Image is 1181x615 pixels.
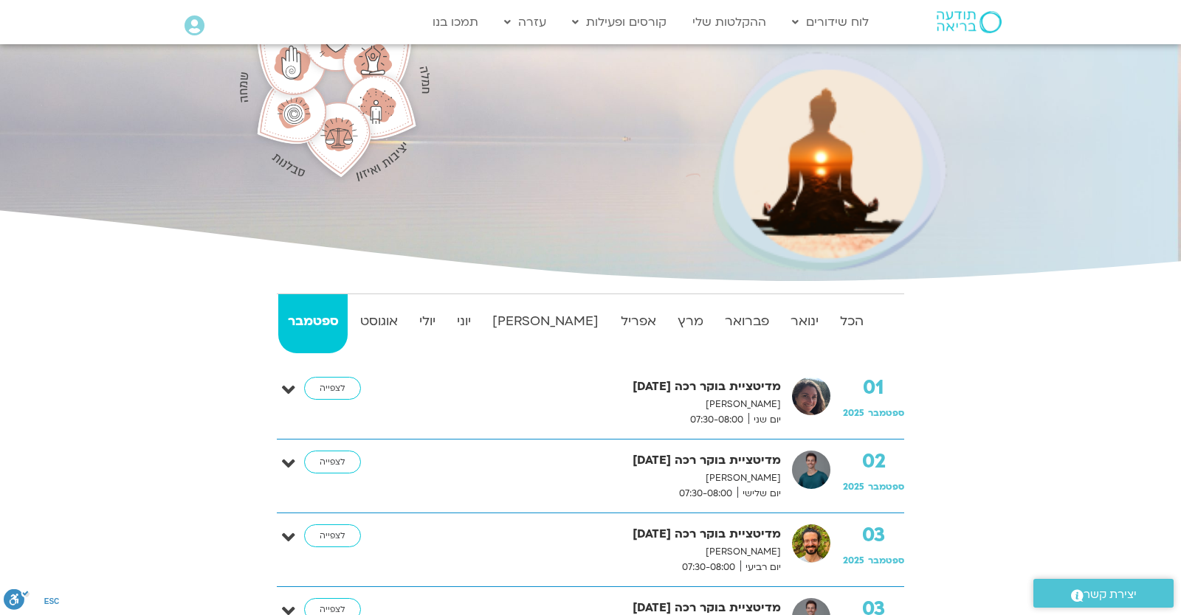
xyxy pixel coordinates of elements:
span: 2025 [843,555,864,566]
span: ספטמבר [868,555,904,566]
span: ספטמבר [868,481,904,493]
span: יום רביעי [740,560,781,575]
strong: מדיטציית בוקר רכה [DATE] [393,377,781,397]
strong: מדיטציית בוקר רכה [DATE] [393,451,781,470]
a: הכל [831,294,873,353]
a: לצפייה [304,524,361,548]
a: לוח שידורים [785,8,876,36]
p: [PERSON_NAME] [393,544,781,560]
a: ינואר [782,294,828,353]
strong: אוגוסט [351,310,407,333]
strong: מרץ [668,310,712,333]
a: יצירת קשר [1033,579,1174,608]
a: אפריל [611,294,665,353]
strong: יולי [410,310,444,333]
strong: יוני [448,310,481,333]
span: 07:30-08:00 [674,486,737,501]
a: מרץ [668,294,712,353]
a: אוגוסט [351,294,407,353]
strong: אפריל [611,310,665,333]
strong: 03 [843,524,904,546]
a: יוני [448,294,481,353]
strong: ינואר [782,310,828,333]
a: יולי [410,294,444,353]
a: ספטמבר [278,294,348,353]
strong: הכל [831,310,873,333]
strong: [PERSON_NAME] [483,310,608,333]
span: 2025 [843,407,864,419]
span: יצירת קשר [1084,585,1137,605]
span: יום שני [748,412,781,428]
span: ספטמבר [868,407,904,419]
a: עזרה [497,8,554,36]
a: פברואר [715,294,778,353]
span: 2025 [843,481,864,493]
span: 07:30-08:00 [677,560,740,575]
span: 07:30-08:00 [685,412,748,428]
a: תמכו בנו [425,8,486,36]
p: [PERSON_NAME] [393,397,781,412]
a: ההקלטות שלי [685,8,774,36]
strong: מדיטציית בוקר רכה [DATE] [393,524,781,544]
a: קורסים ופעילות [565,8,674,36]
strong: פברואר [715,310,778,333]
a: לצפייה [304,377,361,400]
a: [PERSON_NAME] [483,294,608,353]
img: תודעה בריאה [937,11,1002,33]
p: [PERSON_NAME] [393,470,781,486]
span: יום שלישי [737,486,781,501]
strong: 02 [843,451,904,473]
strong: 01 [843,377,904,399]
a: לצפייה [304,451,361,474]
strong: ספטמבר [278,310,348,333]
